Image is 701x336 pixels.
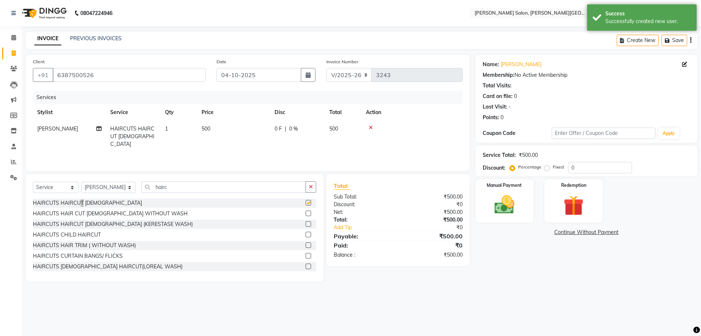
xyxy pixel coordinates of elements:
div: Successfully created new user. [605,18,691,25]
div: - [509,103,511,111]
th: Disc [270,104,325,121]
span: 0 F [275,125,282,133]
label: Fixed [553,164,564,170]
button: Apply [658,128,679,139]
div: HAIRCUTS CHILD HAIRCUT [33,231,101,239]
div: ₹0 [398,201,468,208]
img: _cash.svg [488,193,521,216]
div: Total: [328,216,398,224]
div: Net: [328,208,398,216]
label: Client [33,58,45,65]
div: ₹500.00 [398,251,468,259]
th: Qty [161,104,197,121]
span: 0 % [289,125,298,133]
input: Search or Scan [141,181,306,193]
div: Coupon Code [483,129,552,137]
div: ₹500.00 [398,208,468,216]
div: Membership: [483,71,514,79]
div: Payable: [328,232,398,241]
button: +91 [33,68,53,82]
div: HAIRCUTS HAIRCUT [DEMOGRAPHIC_DATA] [33,199,142,207]
div: ₹500.00 [398,216,468,224]
th: Price [197,104,270,121]
b: 08047224946 [80,3,112,23]
th: Service [106,104,161,121]
a: PREVIOUS INVOICES [70,35,122,42]
div: HAIRCUTS [DEMOGRAPHIC_DATA] HAIRCUT(LOREAL WASH) [33,263,183,271]
span: [PERSON_NAME] [37,125,78,132]
div: Success [605,10,691,18]
div: Total Visits: [483,82,512,90]
div: Discount: [483,164,505,172]
span: HAIRCUTS HAIRCUT [DEMOGRAPHIC_DATA] [110,125,154,147]
div: Points: [483,114,499,121]
div: HAIRCUTS HAIR CUT [DEMOGRAPHIC_DATA] WITHOUT WASH [33,210,188,218]
div: Last Visit: [483,103,507,111]
div: Discount: [328,201,398,208]
span: 500 [202,125,210,132]
div: HAIRCUTS HAIR TRIM ( WITHOUT WASH) [33,242,136,249]
div: Paid: [328,241,398,250]
div: Name: [483,61,499,68]
img: _gift.svg [557,193,590,218]
label: Date [217,58,226,65]
button: Save [662,35,687,46]
input: Enter Offer / Coupon Code [552,128,655,139]
div: ₹0 [410,224,468,231]
div: Services [34,91,468,104]
label: Percentage [518,164,541,170]
div: ₹0 [398,241,468,250]
input: Search by Name/Mobile/Email/Code [53,68,206,82]
span: Total [334,182,350,190]
label: Invoice Number [326,58,358,65]
a: [PERSON_NAME] [501,61,541,68]
label: Manual Payment [487,182,522,189]
a: INVOICE [34,32,61,45]
div: HAIRCUTS CURTAIN BANGS/ FLICKS [33,252,123,260]
th: Total [325,104,361,121]
div: ₹500.00 [398,193,468,201]
div: No Active Membership [483,71,690,79]
div: Balance : [328,251,398,259]
th: Stylist [33,104,106,121]
a: Continue Without Payment [477,229,696,236]
div: HAIRCUTS HAIRCUT [DEMOGRAPHIC_DATA] (KERESTASE WASH) [33,220,193,228]
label: Redemption [561,182,586,189]
div: ₹500.00 [519,151,538,159]
div: Service Total: [483,151,516,159]
th: Action [361,104,463,121]
span: | [285,125,286,133]
span: 1 [165,125,168,132]
div: Sub Total: [328,193,398,201]
div: 0 [501,114,503,121]
span: 500 [329,125,338,132]
div: 0 [514,93,517,100]
button: Create New [617,35,659,46]
div: ₹500.00 [398,232,468,241]
img: logo [19,3,69,23]
a: Add Tip [328,224,410,231]
div: Card on file: [483,93,513,100]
